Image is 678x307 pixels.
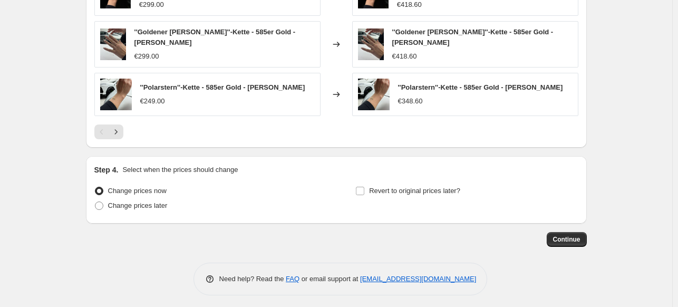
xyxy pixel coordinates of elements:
[108,202,168,209] span: Change prices later
[219,275,286,283] span: Need help? Read the
[369,187,460,195] span: Revert to original prices later?
[299,275,360,283] span: or email support at
[122,165,238,175] p: Select when the prices should change
[392,28,554,46] span: ''Goldener [PERSON_NAME]''-Kette - 585er Gold - [PERSON_NAME]
[358,79,390,110] img: IMG_4614_80x.jpg
[134,51,159,62] div: €299.00
[140,83,305,91] span: ''Polarstern''-Kette - 585er Gold - [PERSON_NAME]
[94,165,119,175] h2: Step 4.
[398,96,423,107] div: €348.60
[94,124,123,139] nav: Pagination
[100,28,126,60] img: IMG_4587_80x.jpg
[358,28,384,60] img: IMG_4587_80x.jpg
[140,96,165,107] div: €249.00
[109,124,123,139] button: Next
[553,235,580,244] span: Continue
[108,187,167,195] span: Change prices now
[134,28,296,46] span: ''Goldener [PERSON_NAME]''-Kette - 585er Gold - [PERSON_NAME]
[547,232,587,247] button: Continue
[392,51,417,62] div: €418.60
[100,79,132,110] img: IMG_4614_80x.jpg
[398,83,563,91] span: ''Polarstern''-Kette - 585er Gold - [PERSON_NAME]
[360,275,476,283] a: [EMAIL_ADDRESS][DOMAIN_NAME]
[286,275,299,283] a: FAQ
